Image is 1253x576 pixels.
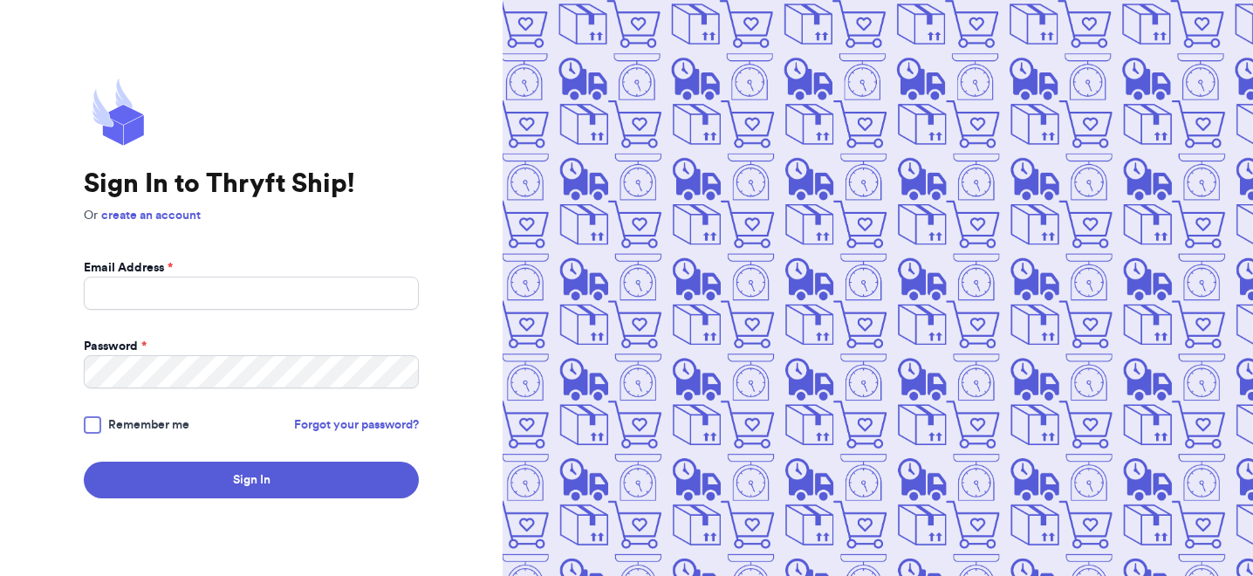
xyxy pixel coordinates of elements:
button: Sign In [84,462,419,498]
p: Or [84,207,419,224]
label: Email Address [84,259,173,277]
a: Forgot your password? [294,416,419,434]
a: create an account [101,209,201,222]
label: Password [84,338,147,355]
h1: Sign In to Thryft Ship! [84,168,419,200]
span: Remember me [108,416,189,434]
